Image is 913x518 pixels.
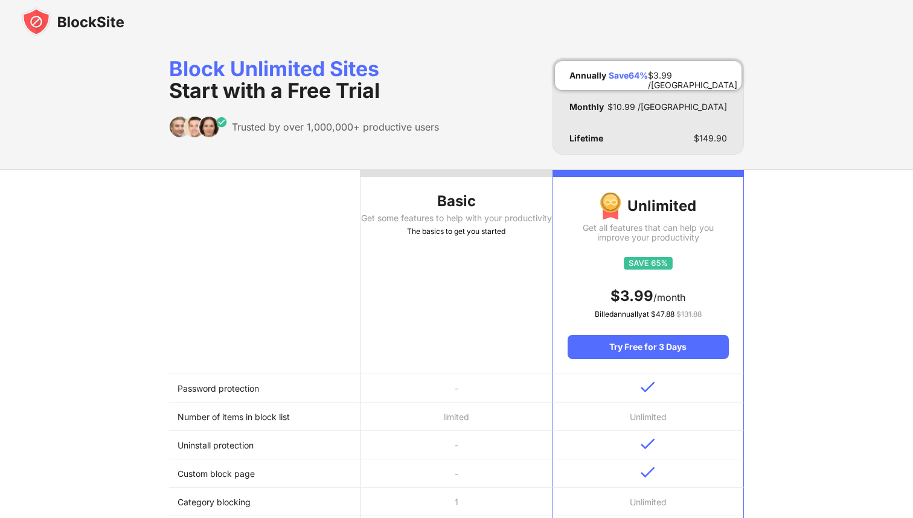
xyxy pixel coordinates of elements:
[360,192,552,211] div: Basic
[553,403,744,431] td: Unlimited
[569,102,604,112] div: Monthly
[360,374,552,403] td: -
[648,71,737,80] div: $ 3.99 /[GEOGRAPHIC_DATA]
[569,71,606,80] div: Annually
[568,287,729,306] div: /month
[169,459,360,488] td: Custom block page
[609,71,648,80] div: Save 64 %
[169,78,380,103] span: Start with a Free Trial
[360,488,552,516] td: 1
[169,374,360,403] td: Password protection
[169,403,360,431] td: Number of items in block list
[169,116,228,138] img: trusted-by.svg
[676,309,702,319] span: $ 131.88
[641,438,655,450] img: v-blue.svg
[641,381,655,393] img: v-blue.svg
[568,335,729,359] div: Try Free for 3 Days
[641,467,655,478] img: v-blue.svg
[169,488,360,516] td: Category blocking
[232,121,439,133] div: Trusted by over 1,000,000+ productive users
[569,134,603,143] div: Lifetime
[360,213,552,223] div: Get some features to help with your productivity
[600,192,621,221] img: img-premium-medal
[22,7,124,36] img: blocksite-icon-black.svg
[360,403,552,431] td: limited
[169,58,439,102] div: Block Unlimited Sites
[694,134,727,143] div: $ 149.90
[568,308,729,320] div: Billed annually at $ 47.88
[624,257,673,270] img: save65.svg
[360,225,552,238] div: The basics to get you started
[568,192,729,221] div: Unlimited
[553,488,744,516] td: Unlimited
[568,223,729,242] div: Get all features that can help you improve your productivity
[607,102,727,112] div: $ 10.99 /[GEOGRAPHIC_DATA]
[360,459,552,488] td: -
[169,431,360,459] td: Uninstall protection
[360,431,552,459] td: -
[610,287,653,305] span: $ 3.99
